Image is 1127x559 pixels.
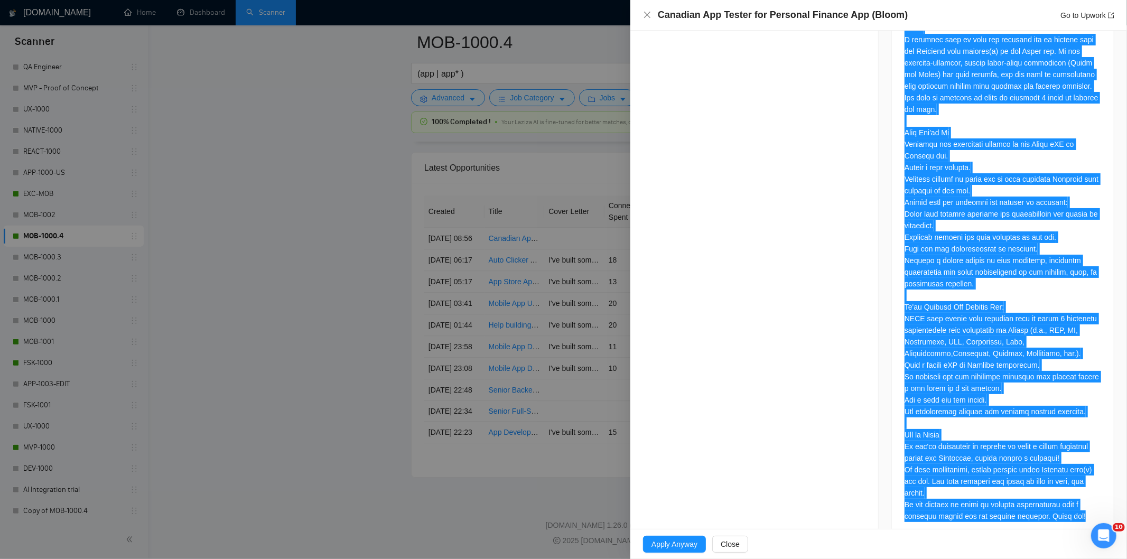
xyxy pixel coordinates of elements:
[643,11,651,20] button: Close
[712,536,748,553] button: Close
[721,538,740,550] span: Close
[1113,523,1125,532] span: 10
[643,11,651,19] span: close
[658,8,908,22] h4: Canadian App Tester for Personal Finance App (Bloom)
[1060,11,1114,20] a: Go to Upworkexport
[651,538,697,550] span: Apply Anyway
[1091,523,1116,548] iframe: Intercom live chat
[643,536,706,553] button: Apply Anyway
[1108,12,1114,18] span: export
